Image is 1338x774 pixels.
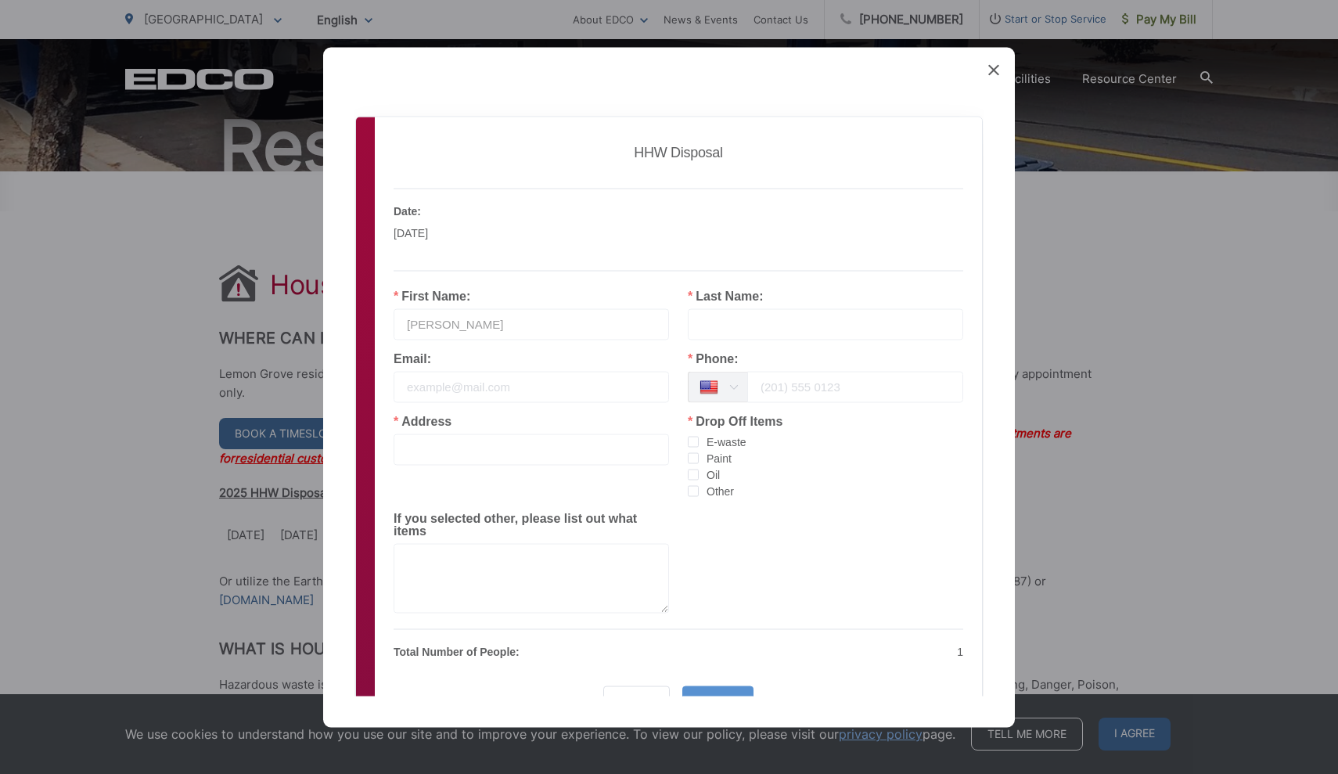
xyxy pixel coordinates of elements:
label: Last Name: [688,290,763,302]
h2: HHW Disposal [387,135,969,169]
label: Phone: [688,352,738,365]
span: E-waste [699,434,746,449]
span: Other [699,484,734,499]
p: [DATE] [394,223,667,242]
label: Email: [394,352,431,365]
span: Confirm [699,695,737,707]
span: Paint [699,451,732,466]
label: First Name: [394,290,470,302]
span: Oil [699,467,720,482]
label: Drop Off Items [688,415,782,427]
input: (201) 555 0123 [747,371,963,402]
label: If you selected other, please list out what items [394,512,669,537]
p: Date: [394,201,667,220]
input: example@mail.com [394,371,669,402]
div: checkbox-group [688,434,963,499]
label: Address [394,415,451,427]
span: Cancel [620,695,654,707]
p: 1 [688,642,963,661]
p: Total Number of People: [394,642,669,661]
